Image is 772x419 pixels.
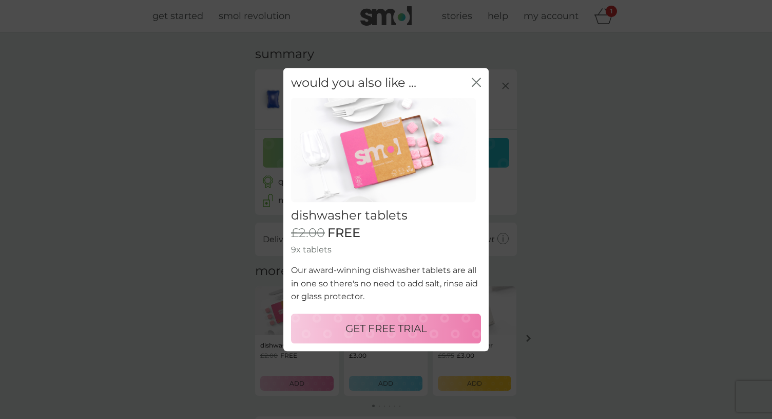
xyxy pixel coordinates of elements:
[291,264,481,303] p: Our award-winning dishwasher tablets are all in one so there's no need to add salt, rinse aid or ...
[291,243,481,257] p: 9x tablets
[291,314,481,343] button: GET FREE TRIAL
[291,208,481,223] h2: dishwasher tablets
[472,78,481,88] button: close
[291,76,416,90] h2: would you also like ...
[345,320,427,337] p: GET FREE TRIAL
[327,226,360,241] span: FREE
[291,226,325,241] span: £2.00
